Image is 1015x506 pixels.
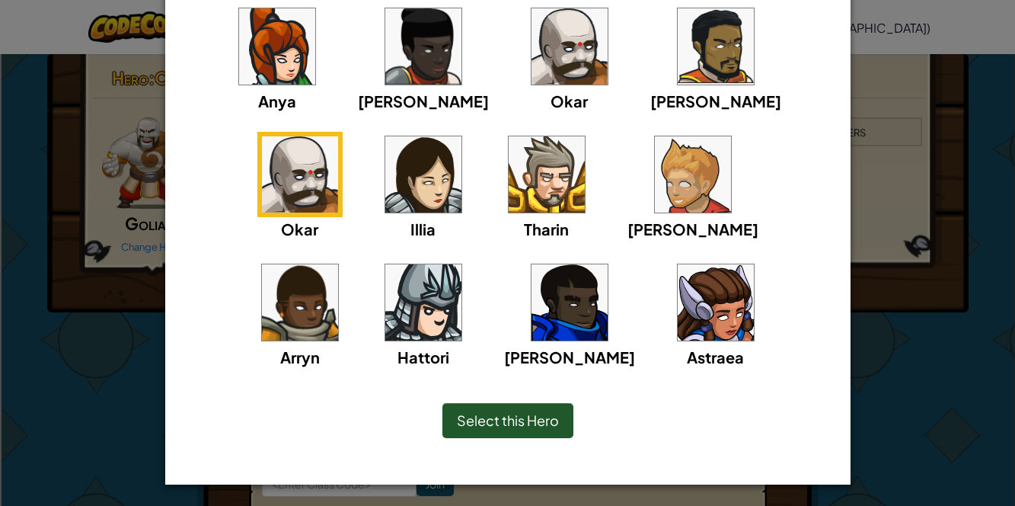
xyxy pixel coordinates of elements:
span: Arryn [280,347,320,367]
img: portrait.png [262,136,338,213]
div: Sort New > Old [6,20,1009,34]
span: Okar [551,91,588,110]
div: Move To ... [6,102,1009,116]
div: Options [6,61,1009,75]
span: [PERSON_NAME] [504,347,635,367]
img: portrait.png [385,8,461,85]
img: portrait.png [678,8,754,85]
span: [PERSON_NAME] [358,91,489,110]
div: Sign out [6,75,1009,88]
div: Sort A > Z [6,6,1009,20]
span: Illia [410,219,436,239]
span: Hattori [397,347,449,367]
span: Okar [281,219,318,239]
img: portrait.png [385,264,461,341]
div: Move To ... [6,34,1009,47]
img: portrait.png [655,136,731,213]
span: Astraea [687,347,744,367]
img: portrait.png [678,264,754,341]
div: Delete [6,47,1009,61]
span: Anya [258,91,296,110]
span: Select this Hero [457,412,559,429]
span: [PERSON_NAME] [627,219,758,239]
div: Rename [6,88,1009,102]
img: portrait.png [239,8,315,85]
img: portrait.png [262,264,338,341]
span: Tharin [524,219,569,239]
span: [PERSON_NAME] [650,91,781,110]
img: portrait.png [531,8,608,85]
img: portrait.png [385,136,461,213]
img: portrait.png [531,264,608,341]
img: portrait.png [509,136,585,213]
